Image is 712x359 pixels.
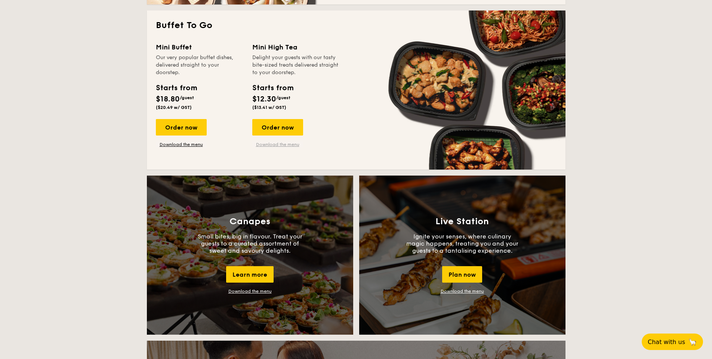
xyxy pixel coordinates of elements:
a: Download the menu [252,142,303,147]
span: /guest [276,95,290,100]
p: Small bites, big in flavour. Treat your guests to a curated assortment of sweet and savoury delig... [194,233,306,254]
div: Starts from [156,82,197,94]
button: Chat with us🦙 [642,334,703,350]
div: Starts from [252,82,293,94]
span: ($13.41 w/ GST) [252,105,286,110]
div: Mini Buffet [156,42,243,52]
h3: Canapes [229,216,270,227]
div: Mini High Tea [252,42,340,52]
span: Chat with us [648,338,685,346]
div: Plan now [442,266,482,283]
span: $18.80 [156,95,180,104]
span: ($20.49 w/ GST) [156,105,192,110]
div: Delight your guests with our tasty bite-sized treats delivered straight to your doorstep. [252,54,340,76]
span: /guest [180,95,194,100]
p: Ignite your senses, where culinary magic happens, treating you and your guests to a tantalising e... [406,233,518,254]
a: Download the menu [156,142,207,147]
span: 🦙 [688,338,697,346]
div: Learn more [226,266,274,283]
div: Order now [156,119,207,136]
h3: Live Station [435,216,489,227]
h2: Buffet To Go [156,19,557,31]
div: Our very popular buffet dishes, delivered straight to your doorstep. [156,54,243,76]
a: Download the menu [228,289,272,294]
span: $12.30 [252,95,276,104]
div: Order now [252,119,303,136]
a: Download the menu [441,289,484,294]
